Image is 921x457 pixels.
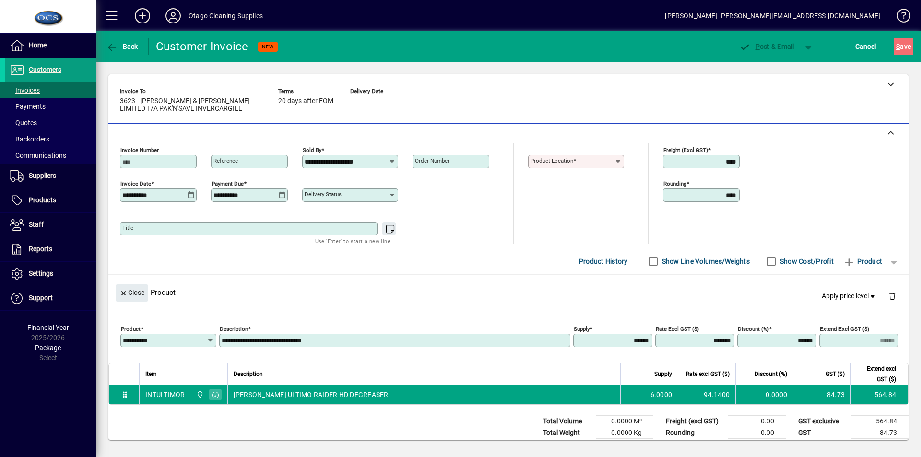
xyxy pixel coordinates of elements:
td: 0.00 [728,415,786,427]
span: NEW [262,44,274,50]
button: Save [894,38,913,55]
button: Product [838,253,887,270]
td: 0.0000 [735,385,793,404]
span: ave [896,39,911,54]
mat-label: Rounding [663,180,686,187]
span: Reports [29,245,52,253]
td: 649.57 [851,438,909,450]
a: Settings [5,262,96,286]
app-page-header-button: Close [113,288,151,297]
td: GST exclusive [793,415,851,427]
app-page-header-button: Delete [881,291,904,300]
a: Communications [5,147,96,164]
mat-label: Description [220,326,248,332]
mat-label: Supply [574,326,590,332]
label: Show Cost/Profit [778,257,834,266]
span: Suppliers [29,172,56,179]
a: Staff [5,213,96,237]
app-page-header-button: Back [96,38,149,55]
span: S [896,43,900,50]
a: Suppliers [5,164,96,188]
div: Customer Invoice [156,39,248,54]
button: Close [116,284,148,302]
span: GST ($) [826,369,845,379]
span: Payments [10,103,46,110]
span: Home [29,41,47,49]
a: Products [5,188,96,212]
div: Product [108,275,909,310]
td: 564.84 [850,385,908,404]
div: [PERSON_NAME] [PERSON_NAME][EMAIL_ADDRESS][DOMAIN_NAME] [665,8,880,23]
a: Invoices [5,82,96,98]
span: Apply price level [822,291,877,301]
button: Apply price level [818,287,881,305]
td: 564.84 [851,415,909,427]
a: Quotes [5,115,96,131]
div: Otago Cleaning Supplies [189,8,263,23]
mat-label: Invoice number [120,147,159,153]
mat-label: Product location [531,157,573,164]
span: Product History [579,254,628,269]
div: INTULTIMOR [145,390,185,399]
span: 20 days after EOM [278,97,333,105]
mat-label: Title [122,224,133,231]
mat-label: Discount (%) [738,326,769,332]
a: Support [5,286,96,310]
td: 0.00 [728,427,786,438]
span: Item [145,369,157,379]
mat-label: Sold by [303,147,321,153]
span: [PERSON_NAME] ULTIMO RAIDER HD DEGREASER [234,390,389,399]
span: 3623 - [PERSON_NAME] & [PERSON_NAME] LIMITED T/A PAK'N'SAVE INVERCARGILL [120,97,264,113]
td: 84.73 [793,385,850,404]
mat-label: Freight (excl GST) [663,147,708,153]
span: Package [35,344,61,352]
button: Cancel [853,38,879,55]
mat-label: Reference [213,157,238,164]
td: Total Weight [538,427,596,438]
span: ost & Email [739,43,794,50]
button: Back [104,38,141,55]
mat-label: Delivery status [305,191,342,198]
span: Support [29,294,53,302]
td: 0.0000 Kg [596,427,653,438]
span: P [756,43,760,50]
span: Extend excl GST ($) [857,363,896,385]
span: Supply [654,369,672,379]
a: Backorders [5,131,96,147]
span: Cancel [855,39,876,54]
td: 84.73 [851,427,909,438]
span: Communications [10,152,66,159]
a: Knowledge Base [890,2,909,33]
mat-label: Product [121,326,141,332]
td: GST [793,427,851,438]
span: Product [843,254,882,269]
span: Invoices [10,86,40,94]
td: Total Volume [538,415,596,427]
mat-label: Order number [415,157,449,164]
button: Add [127,7,158,24]
mat-label: Rate excl GST ($) [656,326,699,332]
button: Product History [575,253,632,270]
span: Staff [29,221,44,228]
span: Customers [29,66,61,73]
div: 94.1400 [684,390,730,399]
a: Home [5,34,96,58]
mat-label: Extend excl GST ($) [820,326,869,332]
span: Description [234,369,263,379]
a: Reports [5,237,96,261]
span: Quotes [10,119,37,127]
span: Settings [29,270,53,277]
td: Rounding [661,427,728,438]
button: Post & Email [734,38,799,55]
span: Rate excl GST ($) [686,369,730,379]
span: Backorders [10,135,49,143]
td: GST inclusive [793,438,851,450]
mat-label: Payment due [212,180,244,187]
a: Payments [5,98,96,115]
button: Delete [881,284,904,307]
mat-hint: Use 'Enter' to start a new line [315,235,390,246]
mat-label: Invoice date [120,180,151,187]
label: Show Line Volumes/Weights [660,257,750,266]
span: Financial Year [27,324,69,331]
span: Discount (%) [755,369,787,379]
